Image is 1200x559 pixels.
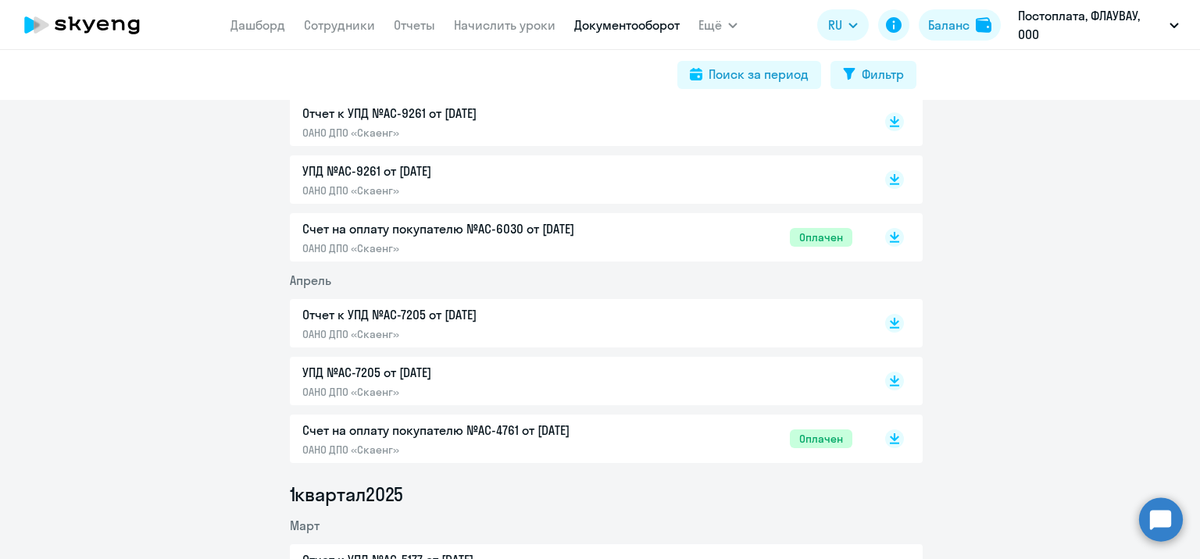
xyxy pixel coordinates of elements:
[790,228,852,247] span: Оплачен
[976,17,991,33] img: balance
[709,65,809,84] div: Поиск за период
[290,482,923,507] li: 1 квартал 2025
[290,518,320,533] span: Март
[302,421,852,457] a: Счет на оплату покупателю №AC-4761 от [DATE]ОАНО ДПО «Скаенг»Оплачен
[302,385,630,399] p: ОАНО ДПО «Скаенг»
[302,305,630,324] p: Отчет к УПД №AC-7205 от [DATE]
[928,16,970,34] div: Баланс
[302,183,630,198] p: ОАНО ДПО «Скаенг»
[828,16,842,34] span: RU
[230,17,285,33] a: Дашборд
[302,219,852,255] a: Счет на оплату покупателю №AC-6030 от [DATE]ОАНО ДПО «Скаенг»Оплачен
[698,16,722,34] span: Ещё
[302,421,630,440] p: Счет на оплату покупателю №AC-4761 от [DATE]
[302,104,852,140] a: Отчет к УПД №AC-9261 от [DATE]ОАНО ДПО «Скаенг»
[790,429,852,448] span: Оплачен
[302,219,630,238] p: Счет на оплату покупателю №AC-6030 от [DATE]
[1018,6,1163,44] p: Постоплата, ФЛАУВАУ, ООО
[302,305,852,341] a: Отчет к УПД №AC-7205 от [DATE]ОАНО ДПО «Скаенг»
[302,363,630,382] p: УПД №AC-7205 от [DATE]
[394,17,435,33] a: Отчеты
[302,363,852,399] a: УПД №AC-7205 от [DATE]ОАНО ДПО «Скаенг»
[302,443,630,457] p: ОАНО ДПО «Скаенг»
[919,9,1001,41] button: Балансbalance
[862,65,904,84] div: Фильтр
[302,327,630,341] p: ОАНО ДПО «Скаенг»
[290,272,331,288] span: Апрель
[302,126,630,140] p: ОАНО ДПО «Скаенг»
[302,162,852,198] a: УПД №AC-9261 от [DATE]ОАНО ДПО «Скаенг»
[302,241,630,255] p: ОАНО ДПО «Скаенг»
[830,61,916,89] button: Фильтр
[574,17,680,33] a: Документооборот
[302,104,630,123] p: Отчет к УПД №AC-9261 от [DATE]
[1010,6,1187,44] button: Постоплата, ФЛАУВАУ, ООО
[698,9,737,41] button: Ещё
[302,162,630,180] p: УПД №AC-9261 от [DATE]
[677,61,821,89] button: Поиск за период
[817,9,869,41] button: RU
[454,17,555,33] a: Начислить уроки
[304,17,375,33] a: Сотрудники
